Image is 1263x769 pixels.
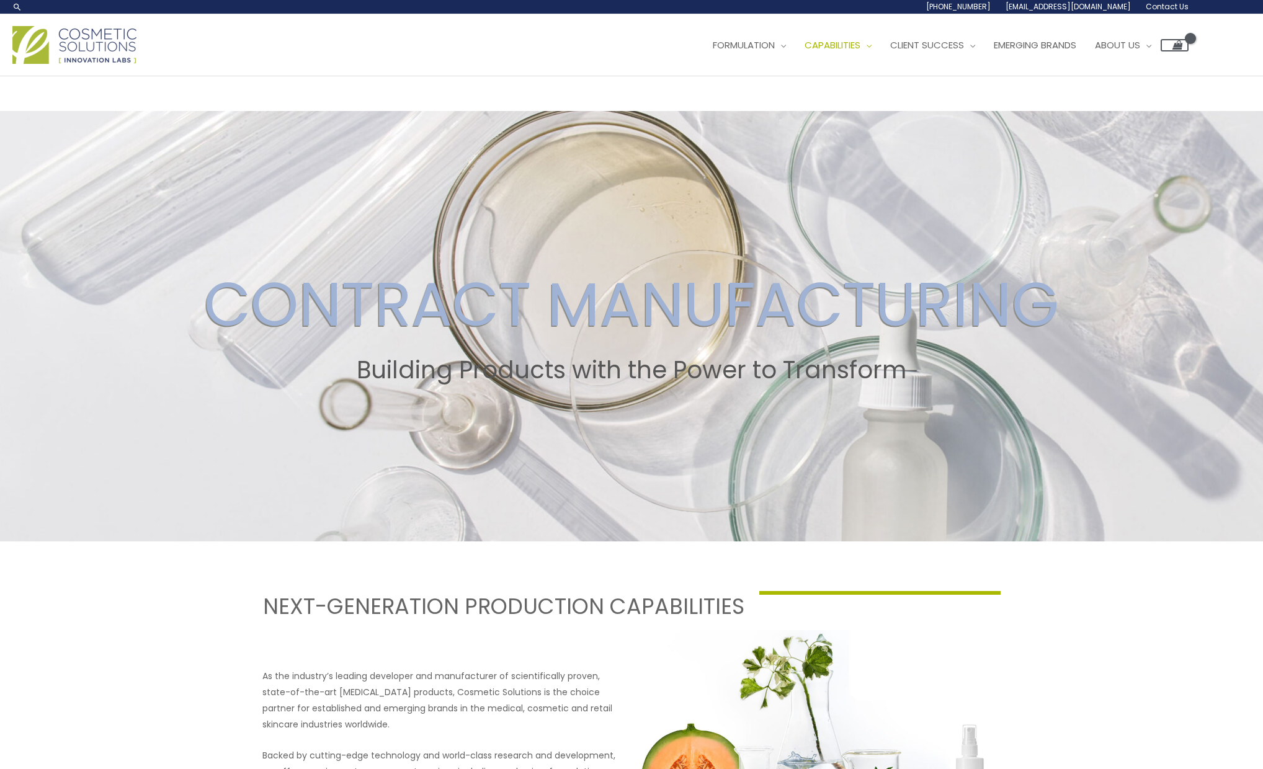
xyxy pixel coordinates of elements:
[262,668,624,732] p: As the industry’s leading developer and manufacturer of scientifically proven, state-of-the-art [...
[1086,27,1161,64] a: About Us
[994,38,1076,51] span: Emerging Brands
[713,38,775,51] span: Formulation
[703,27,795,64] a: Formulation
[1095,38,1140,51] span: About Us
[1006,1,1131,12] span: [EMAIL_ADDRESS][DOMAIN_NAME]
[694,27,1189,64] nav: Site Navigation
[890,38,964,51] span: Client Success
[881,27,984,64] a: Client Success
[926,1,991,12] span: [PHONE_NUMBER]
[984,27,1086,64] a: Emerging Brands
[805,38,860,51] span: Capabilities
[795,27,881,64] a: Capabilities
[1146,1,1189,12] span: Contact Us
[12,26,136,64] img: Cosmetic Solutions Logo
[12,356,1251,384] h2: Building Products with the Power to Transform
[1161,39,1189,51] a: View Shopping Cart, empty
[12,268,1251,341] h2: CONTRACT MANUFACTURING
[262,591,744,621] h1: NEXT-GENERATION PRODUCTION CAPABILITIES
[12,2,22,12] a: Search icon link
